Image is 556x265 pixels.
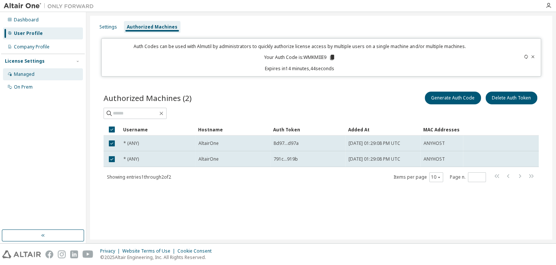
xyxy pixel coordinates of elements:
[273,123,342,136] div: Auth Token
[273,140,299,146] span: 8d97...d97a
[100,254,216,260] p: © 2025 Altair Engineering, Inc. All Rights Reserved.
[14,84,33,90] div: On Prem
[70,250,78,258] img: linkedin.svg
[83,250,93,258] img: youtube.svg
[349,156,400,162] span: [DATE] 01:29:08 PM UTC
[394,172,443,182] span: Items per page
[106,65,493,72] p: Expires in 14 minutes, 44 seconds
[127,24,177,30] div: Authorized Machines
[14,30,43,36] div: User Profile
[14,44,50,50] div: Company Profile
[198,123,267,136] div: Hostname
[123,123,192,136] div: Username
[107,174,171,180] span: Showing entries 1 through 2 of 2
[2,250,41,258] img: altair_logo.svg
[198,140,219,146] span: AltairOne
[431,174,441,180] button: 10
[122,248,177,254] div: Website Terms of Use
[123,140,139,146] span: * (ANY)
[349,140,400,146] span: [DATE] 01:29:08 PM UTC
[424,140,445,146] span: ANYHOST
[177,248,216,254] div: Cookie Consent
[104,93,192,103] span: Authorized Machines (2)
[45,250,53,258] img: facebook.svg
[99,24,117,30] div: Settings
[450,172,486,182] span: Page n.
[485,92,537,104] button: Delete Auth Token
[264,54,335,61] p: Your Auth Code is: WMKMIIE9
[424,156,445,162] span: ANYHOST
[198,156,219,162] span: AltairOne
[106,43,493,50] p: Auth Codes can be used with Almutil by administrators to quickly authorize license access by mult...
[423,123,460,136] div: MAC Addresses
[4,2,98,10] img: Altair One
[425,92,481,104] button: Generate Auth Code
[14,17,39,23] div: Dashboard
[58,250,66,258] img: instagram.svg
[273,156,298,162] span: 791c...919b
[14,71,35,77] div: Managed
[348,123,417,136] div: Added At
[123,156,139,162] span: * (ANY)
[100,248,122,254] div: Privacy
[5,58,45,64] div: License Settings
